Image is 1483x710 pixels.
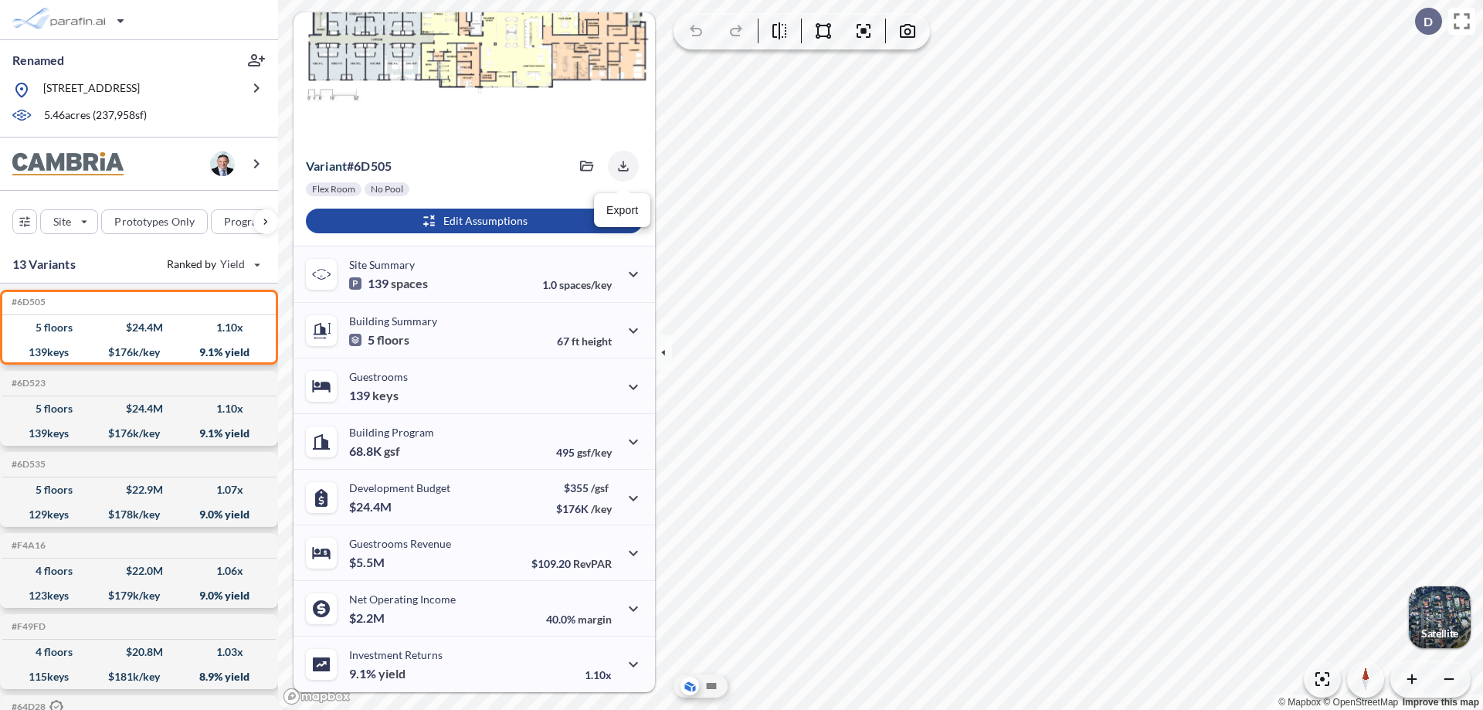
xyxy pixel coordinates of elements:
[556,446,612,459] p: 495
[384,443,400,459] span: gsf
[349,555,387,570] p: $5.5M
[377,332,409,348] span: floors
[8,378,46,389] h5: Click to copy the code
[12,152,124,176] img: BrandImage
[8,297,46,307] h5: Click to copy the code
[40,209,98,234] button: Site
[306,158,392,174] p: # 6d505
[1421,627,1458,640] p: Satellite
[591,481,609,494] span: /gsf
[220,256,246,272] span: Yield
[349,648,443,661] p: Investment Returns
[12,52,64,69] p: Renamed
[559,278,612,291] span: spaces/key
[349,258,415,271] p: Site Summary
[531,557,612,570] p: $109.20
[378,666,406,681] span: yield
[1323,697,1398,708] a: OpenStreetMap
[349,370,408,383] p: Guestrooms
[349,332,409,348] p: 5
[542,278,612,291] p: 1.0
[349,593,456,606] p: Net Operating Income
[1424,15,1433,29] p: D
[591,502,612,515] span: /key
[702,677,721,695] button: Site Plan
[210,151,235,176] img: user logo
[391,276,428,291] span: spaces
[556,502,612,515] p: $176K
[349,537,451,550] p: Guestrooms Revenue
[349,276,428,291] p: 139
[8,621,46,632] h5: Click to copy the code
[44,107,147,124] p: 5.46 acres ( 237,958 sf)
[582,335,612,348] span: height
[1403,697,1479,708] a: Improve this map
[349,666,406,681] p: 9.1%
[546,613,612,626] p: 40.0%
[585,668,612,681] p: 1.10x
[349,481,450,494] p: Development Budget
[557,335,612,348] p: 67
[1409,586,1471,648] button: Switcher ImageSatellite
[1409,586,1471,648] img: Switcher Image
[349,443,400,459] p: 68.8K
[8,540,46,551] h5: Click to copy the code
[349,499,394,515] p: $24.4M
[349,426,434,439] p: Building Program
[43,80,140,100] p: [STREET_ADDRESS]
[572,335,579,348] span: ft
[101,209,208,234] button: Prototypes Only
[349,610,387,626] p: $2.2M
[12,255,76,273] p: 13 Variants
[578,613,612,626] span: margin
[443,213,528,229] p: Edit Assumptions
[306,209,643,233] button: Edit Assumptions
[283,688,351,705] a: Mapbox homepage
[372,388,399,403] span: keys
[154,252,270,277] button: Ranked by Yield
[306,158,347,173] span: Variant
[606,202,638,219] p: Export
[114,214,195,229] p: Prototypes Only
[1278,697,1321,708] a: Mapbox
[556,481,612,494] p: $355
[349,314,437,328] p: Building Summary
[312,183,355,195] p: Flex Room
[224,214,267,229] p: Program
[211,209,294,234] button: Program
[349,388,399,403] p: 139
[573,557,612,570] span: RevPAR
[53,214,71,229] p: Site
[577,446,612,459] span: gsf/key
[371,183,403,195] p: No Pool
[680,677,699,695] button: Aerial View
[8,459,46,470] h5: Click to copy the code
